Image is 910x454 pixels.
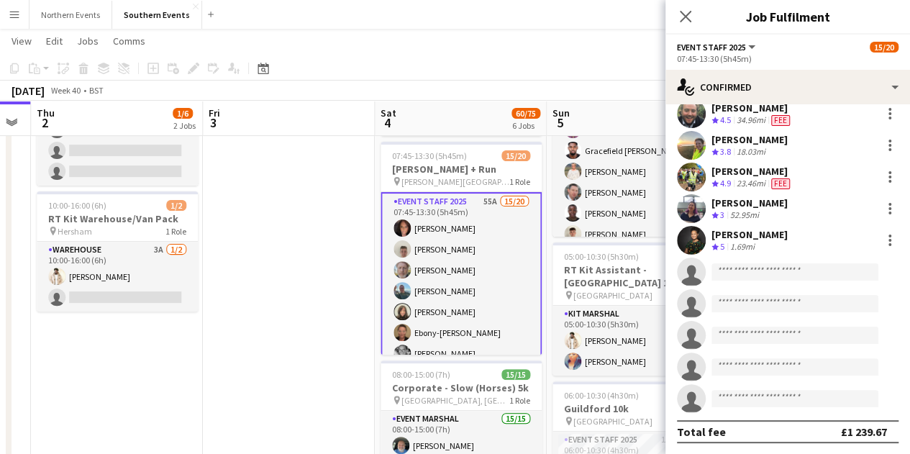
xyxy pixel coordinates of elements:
[37,191,198,312] app-job-card: 10:00-16:00 (6h)1/2RT Kit Warehouse/Van Pack Hersham1 RoleWarehouse3A1/210:00-16:00 (6h)[PERSON_N...
[509,176,530,187] span: 1 Role
[392,150,467,161] span: 07:45-13:30 (5h45m)
[12,35,32,47] span: View
[550,114,570,131] span: 5
[734,114,768,127] div: 34.96mi
[512,120,540,131] div: 6 Jobs
[37,242,198,312] app-card-role: Warehouse3A1/210:00-16:00 (6h)[PERSON_NAME]
[711,228,788,241] div: [PERSON_NAME]
[677,425,726,439] div: Total fee
[711,196,788,209] div: [PERSON_NAME]
[381,142,542,355] app-job-card: 07:45-13:30 (5h45m)15/20[PERSON_NAME] + Run [PERSON_NAME][GEOGRAPHIC_DATA], [GEOGRAPHIC_DATA], [G...
[573,290,652,301] span: [GEOGRAPHIC_DATA]
[6,32,37,50] a: View
[209,106,220,119] span: Fri
[206,114,220,131] span: 3
[40,32,68,50] a: Edit
[552,106,570,119] span: Sun
[89,85,104,96] div: BST
[564,390,639,401] span: 06:00-10:30 (4h30m)
[77,35,99,47] span: Jobs
[870,42,898,53] span: 15/20
[665,70,910,104] div: Confirmed
[768,178,793,190] div: Crew has different fees then in role
[112,1,202,29] button: Southern Events
[720,114,731,125] span: 4.5
[381,163,542,176] h3: [PERSON_NAME] + Run
[771,178,790,189] span: Fee
[113,35,145,47] span: Comms
[107,32,151,50] a: Comms
[768,114,793,127] div: Crew has different fees then in role
[37,106,55,119] span: Thu
[841,425,887,439] div: £1 239.67
[711,133,788,146] div: [PERSON_NAME]
[552,263,714,289] h3: RT Kit Assistant - [GEOGRAPHIC_DATA] 10k
[35,114,55,131] span: 2
[47,85,83,96] span: Week 40
[501,150,530,161] span: 15/20
[165,226,186,237] span: 1 Role
[677,53,898,64] div: 07:45-13:30 (5h45m)
[564,251,639,262] span: 05:00-10:30 (5h30m)
[552,306,714,376] app-card-role: Kit Marshal2/205:00-10:30 (5h30m)[PERSON_NAME][PERSON_NAME]
[381,106,396,119] span: Sat
[677,42,746,53] span: Event Staff 2025
[720,178,731,189] span: 4.9
[37,212,198,225] h3: RT Kit Warehouse/Van Pack
[734,178,768,190] div: 23.46mi
[46,35,63,47] span: Edit
[511,108,540,119] span: 60/75
[173,120,196,131] div: 2 Jobs
[771,115,790,126] span: Fee
[711,165,793,178] div: [PERSON_NAME]
[401,176,509,187] span: [PERSON_NAME][GEOGRAPHIC_DATA], [GEOGRAPHIC_DATA], [GEOGRAPHIC_DATA]
[381,381,542,394] h3: Corporate - Slow (Horses) 5k
[166,200,186,211] span: 1/2
[509,395,530,406] span: 1 Role
[720,209,724,220] span: 3
[727,209,762,222] div: 52.95mi
[378,114,396,131] span: 4
[58,226,92,237] span: Hersham
[720,146,731,157] span: 3.8
[711,101,793,114] div: [PERSON_NAME]
[734,146,768,158] div: 18.03mi
[401,395,509,406] span: [GEOGRAPHIC_DATA], [GEOGRAPHIC_DATA]
[727,241,757,253] div: 1.69mi
[720,241,724,252] span: 5
[573,416,652,427] span: [GEOGRAPHIC_DATA]
[552,402,714,415] h3: Guildford 10k
[12,83,45,98] div: [DATE]
[677,42,757,53] button: Event Staff 2025
[501,369,530,380] span: 15/15
[48,200,106,211] span: 10:00-16:00 (6h)
[552,242,714,376] app-job-card: 05:00-10:30 (5h30m)2/2RT Kit Assistant - [GEOGRAPHIC_DATA] 10k [GEOGRAPHIC_DATA]1 RoleKit Marshal...
[173,108,193,119] span: 1/6
[392,369,450,380] span: 08:00-15:00 (7h)
[29,1,112,29] button: Northern Events
[71,32,104,50] a: Jobs
[665,7,910,26] h3: Job Fulfilment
